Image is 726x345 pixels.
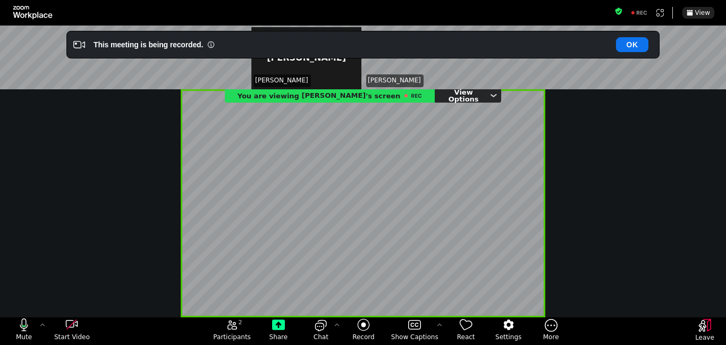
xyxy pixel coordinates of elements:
[213,333,251,341] span: Participants
[257,318,300,344] button: Share
[16,333,32,341] span: Mute
[314,333,328,341] span: Chat
[352,333,374,341] span: Record
[48,318,96,344] button: start my video
[94,39,203,50] div: This meeting is being recorded.
[391,333,438,341] span: Show Captions
[434,318,445,332] button: More options for captions, menu button
[445,318,487,344] button: React
[342,318,385,344] button: Record
[301,89,366,103] span: [PERSON_NAME]
[627,7,652,19] div: Recording to cloud
[300,318,342,344] button: open the chat panel
[695,10,710,16] span: View
[225,89,435,103] div: You are viewing Treva Nostdahl's screen
[487,318,530,344] button: Settings
[332,318,342,332] button: Chat Settings
[457,333,475,341] span: React
[255,76,308,85] span: [PERSON_NAME]
[269,333,288,341] span: Share
[683,319,726,344] button: Leave
[73,39,85,51] i: Video Recording
[530,318,572,344] button: More meeting control
[239,318,242,327] span: 2
[543,333,559,341] span: More
[54,333,90,341] span: Start Video
[385,318,445,344] button: Show Captions
[435,89,501,103] div: sharing view options
[402,90,422,102] span: Cloud Recording is in progress
[368,76,421,85] span: [PERSON_NAME]
[695,333,714,342] span: Leave
[614,7,623,19] button: Meeting information
[207,318,257,344] button: open the participants list pane,[2] particpants
[616,37,648,52] button: OK
[207,41,215,48] i: Information Small
[37,318,48,332] button: More audio controls
[682,7,714,19] button: View
[654,7,666,19] button: Apps Accessing Content in This Meeting
[495,333,521,341] span: Settings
